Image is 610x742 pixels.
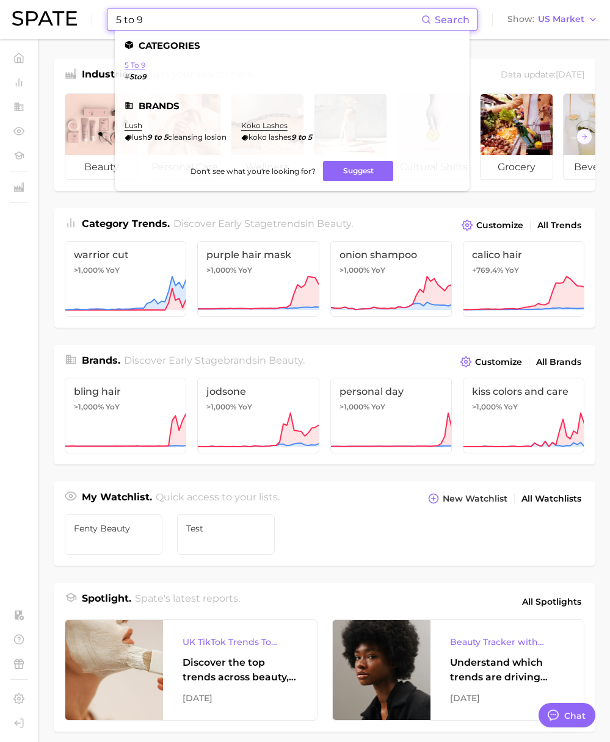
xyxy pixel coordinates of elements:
[173,218,353,229] span: Discover Early Stage trends in .
[521,494,581,504] span: All Watchlists
[425,490,510,507] button: New Watchlist
[472,265,503,275] span: +769.4%
[168,132,227,142] span: cleansing losion
[450,635,565,649] div: Beauty Tracker with Popularity Index
[238,265,252,275] span: YoY
[463,241,584,317] a: calico hair+769.4% YoY
[536,357,581,367] span: All Brands
[308,132,312,142] em: 5
[183,655,297,685] div: Discover the top trends across beauty, wellness, and personal care on TikTok [GEOGRAPHIC_DATA].
[476,220,523,231] span: Customize
[323,161,393,181] button: Suggest
[156,490,280,507] h2: Quick access to your lists.
[82,218,170,229] span: Category Trends .
[534,217,584,234] a: All Trends
[339,402,369,411] span: >1,000%
[533,354,584,370] a: All Brands
[177,514,275,555] a: Test
[339,249,443,261] span: onion shampoo
[106,265,120,275] span: YoY
[124,355,305,366] span: Discover Early Stage brands in .
[450,691,565,705] div: [DATE]
[65,155,137,179] span: beauty
[443,494,507,504] span: New Watchlist
[154,132,162,142] em: to
[249,132,291,142] span: koko lashes
[183,691,297,705] div: [DATE]
[576,129,592,145] button: Scroll Right
[125,60,145,70] a: 5 to 9
[507,16,534,23] span: Show
[238,402,252,412] span: YoY
[332,619,585,721] a: Beauty Tracker with Popularity IndexUnderstand which trends are driving engagement across platfor...
[197,378,319,453] a: jodsone>1,000% YoY
[82,490,152,507] h1: My Watchlist.
[125,101,460,111] li: Brands
[132,132,147,142] span: lush
[82,355,120,366] span: Brands .
[147,132,152,142] em: 9
[518,491,584,507] a: All Watchlists
[206,402,236,411] span: >1,000%
[269,355,303,366] span: beauty
[371,265,385,275] span: YoY
[519,591,584,612] a: All Spotlights
[82,67,136,84] h1: Industries.
[501,67,584,84] div: Data update: [DATE]
[206,249,310,261] span: purple hair mask
[459,217,526,234] button: Customize
[457,353,525,370] button: Customize
[65,378,186,453] a: bling hair>1,000% YoY
[74,386,177,397] span: bling hair
[298,132,306,142] em: to
[472,402,502,411] span: >1,000%
[435,14,470,26] span: Search
[10,714,28,732] a: Log out. Currently logged in with e-mail yumi.toki@spate.nyc.
[65,619,318,721] a: UK TikTok Trends To WatchDiscover the top trends across beauty, wellness, and personal care on Ti...
[371,402,385,412] span: YoY
[330,378,452,453] a: personal day>1,000% YoY
[125,72,129,81] span: #
[125,40,460,51] li: Categories
[475,357,522,367] span: Customize
[504,402,518,412] span: YoY
[125,121,142,130] a: lush
[65,241,186,317] a: warrior cut>1,000% YoY
[463,378,584,453] a: kiss colors and care>1,000% YoY
[206,265,236,275] span: >1,000%
[317,218,351,229] span: beauty
[12,11,77,26] img: SPATE
[82,591,131,612] h1: Spotlight.
[538,16,584,23] span: US Market
[115,9,421,30] input: Search here for a brand, industry, or ingredient
[472,386,575,397] span: kiss colors and care
[74,524,153,533] span: Fenty Beauty
[183,635,297,649] div: UK TikTok Trends To Watch
[65,514,162,555] a: Fenty Beauty
[241,121,288,130] a: koko lashes
[164,132,168,142] em: 5
[480,93,553,180] a: grocery
[450,655,565,685] div: Understand which trends are driving engagement across platforms in the skin, hair, makeup, and fr...
[339,386,443,397] span: personal day
[206,386,310,397] span: jodsone
[65,93,138,180] a: beauty
[74,402,104,411] span: >1,000%
[504,12,601,27] button: ShowUS Market
[522,594,581,609] span: All Spotlights
[106,402,120,412] span: YoY
[186,524,266,533] span: Test
[537,220,581,231] span: All Trends
[339,265,369,275] span: >1,000%
[472,249,575,261] span: calico hair
[191,167,316,176] span: Don't see what you're looking for?
[505,265,519,275] span: YoY
[74,249,177,261] span: warrior cut
[330,241,452,317] a: onion shampoo>1,000% YoY
[74,265,104,275] span: >1,000%
[197,241,319,317] a: purple hair mask>1,000% YoY
[129,72,147,81] em: 5to9
[291,132,296,142] em: 9
[481,155,553,179] span: grocery
[135,591,240,612] h2: Spate's latest reports.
